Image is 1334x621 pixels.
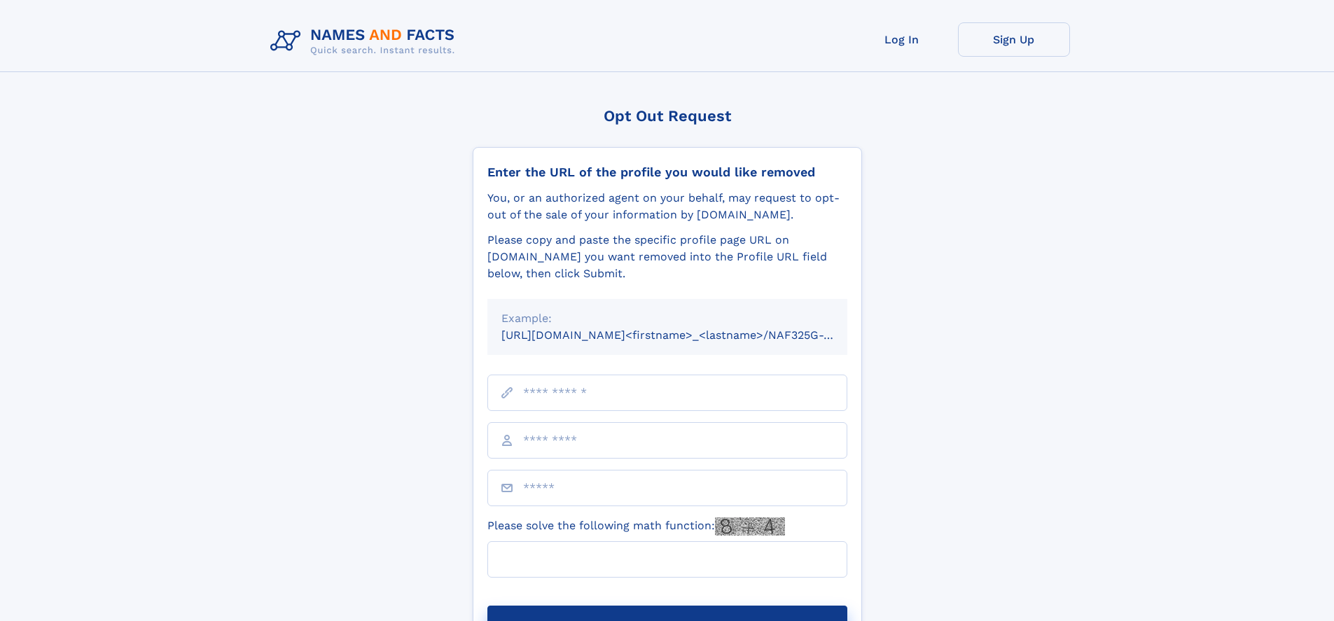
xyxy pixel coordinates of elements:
[487,165,847,180] div: Enter the URL of the profile you would like removed
[487,232,847,282] div: Please copy and paste the specific profile page URL on [DOMAIN_NAME] you want removed into the Pr...
[473,107,862,125] div: Opt Out Request
[265,22,466,60] img: Logo Names and Facts
[501,310,833,327] div: Example:
[501,328,874,342] small: [URL][DOMAIN_NAME]<firstname>_<lastname>/NAF325G-xxxxxxxx
[487,190,847,223] div: You, or an authorized agent on your behalf, may request to opt-out of the sale of your informatio...
[487,517,785,536] label: Please solve the following math function:
[846,22,958,57] a: Log In
[958,22,1070,57] a: Sign Up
